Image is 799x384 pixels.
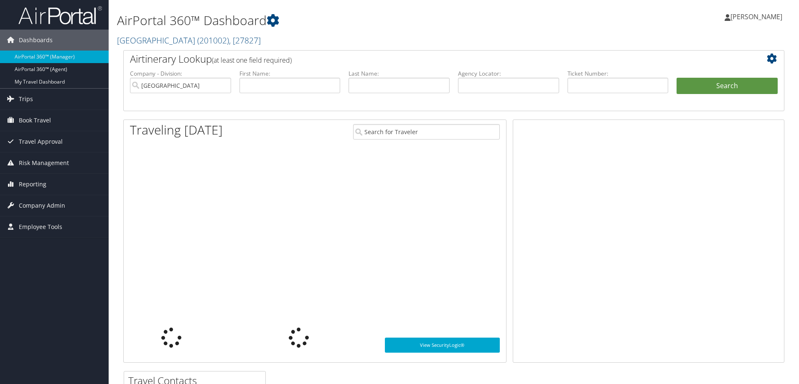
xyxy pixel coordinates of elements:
[725,4,791,29] a: [PERSON_NAME]
[19,89,33,109] span: Trips
[239,69,341,78] label: First Name:
[19,174,46,195] span: Reporting
[130,69,231,78] label: Company - Division:
[730,12,782,21] span: [PERSON_NAME]
[19,30,53,51] span: Dashboards
[212,56,292,65] span: (at least one field required)
[130,52,723,66] h2: Airtinerary Lookup
[117,12,566,29] h1: AirPortal 360™ Dashboard
[197,35,229,46] span: ( 201002 )
[19,110,51,131] span: Book Travel
[19,153,69,173] span: Risk Management
[677,78,778,94] button: Search
[19,195,65,216] span: Company Admin
[567,69,669,78] label: Ticket Number:
[353,124,500,140] input: Search for Traveler
[19,131,63,152] span: Travel Approval
[130,121,223,139] h1: Traveling [DATE]
[458,69,559,78] label: Agency Locator:
[349,69,450,78] label: Last Name:
[385,338,500,353] a: View SecurityLogic®
[18,5,102,25] img: airportal-logo.png
[117,35,261,46] a: [GEOGRAPHIC_DATA]
[229,35,261,46] span: , [ 27827 ]
[19,216,62,237] span: Employee Tools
